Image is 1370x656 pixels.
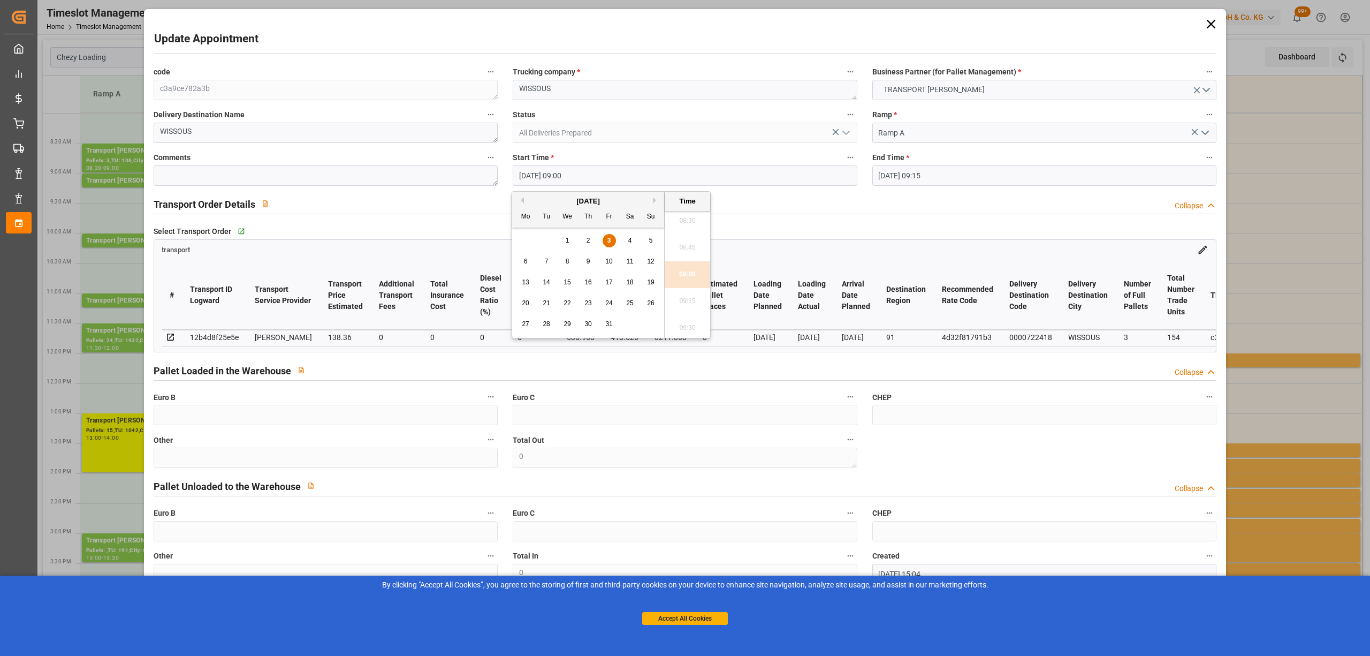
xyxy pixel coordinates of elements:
[582,234,595,247] div: Choose Thursday, October 2nd, 2025
[647,278,654,286] span: 19
[628,237,632,244] span: 4
[603,255,616,268] div: Choose Friday, October 10th, 2025
[942,331,993,344] div: 4d32f81791b3
[872,392,892,403] span: CHEP
[154,226,231,237] span: Select Transport Order
[1175,200,1203,212] div: Collapse
[603,234,616,247] div: Choose Friday, October 3rd, 2025
[644,255,658,268] div: Choose Sunday, October 12th, 2025
[582,276,595,289] div: Choose Thursday, October 16th, 2025
[564,278,570,286] span: 15
[878,261,934,330] th: Destination Region
[154,479,301,494] h2: Pallet Unloaded to the Warehouse
[540,297,553,310] div: Choose Tuesday, October 21st, 2025
[154,435,173,446] span: Other
[540,255,553,268] div: Choose Tuesday, October 7th, 2025
[540,318,553,331] div: Choose Tuesday, October 28th, 2025
[886,331,926,344] div: 91
[154,109,245,120] span: Delivery Destination Name
[301,476,321,496] button: View description
[162,246,190,254] span: transport
[603,297,616,310] div: Choose Friday, October 24th, 2025
[1202,549,1216,563] button: Created
[1202,65,1216,79] button: Business Partner (for Pallet Management) *
[484,549,498,563] button: Other
[162,245,190,253] a: transport
[480,331,501,344] div: 0
[843,549,857,563] button: Total In
[379,331,414,344] div: 0
[1009,331,1052,344] div: 0000722418
[1175,483,1203,494] div: Collapse
[561,318,574,331] div: Choose Wednesday, October 29th, 2025
[695,261,745,330] th: Estimated Pallet Places
[1068,331,1108,344] div: WISSOUS
[484,433,498,447] button: Other
[649,237,653,244] span: 5
[626,299,633,307] span: 25
[543,278,550,286] span: 14
[566,258,569,265] span: 8
[543,299,550,307] span: 21
[162,261,182,330] th: #
[513,80,857,100] textarea: WISSOUS
[626,278,633,286] span: 18
[519,276,532,289] div: Choose Monday, October 13th, 2025
[605,258,612,265] span: 10
[484,150,498,164] button: Comments
[154,123,498,143] textarea: WISSOUS
[934,261,1001,330] th: Recommended Rate Code
[872,152,909,163] span: End Time
[644,297,658,310] div: Choose Sunday, October 26th, 2025
[623,297,637,310] div: Choose Saturday, October 25th, 2025
[154,80,498,100] textarea: c3a9ce782a3b
[872,508,892,519] span: CHEP
[154,31,258,48] h2: Update Appointment
[513,123,857,143] input: Type to search/select
[653,197,659,203] button: Next Month
[605,299,612,307] span: 24
[515,230,661,335] div: month 2025-10
[703,331,737,344] div: 3
[1116,261,1159,330] th: Number of Full Pallets
[745,261,790,330] th: Loading Date Planned
[584,320,591,328] span: 30
[1202,390,1216,404] button: CHEP
[328,331,363,344] div: 138.36
[564,320,570,328] span: 29
[584,299,591,307] span: 23
[512,196,664,207] div: [DATE]
[513,564,857,584] textarea: 0
[605,278,612,286] span: 17
[545,258,549,265] span: 7
[1202,261,1268,330] th: TimeSlot Id
[644,276,658,289] div: Choose Sunday, October 19th, 2025
[644,234,658,247] div: Choose Sunday, October 5th, 2025
[872,123,1216,143] input: Type to search/select
[837,125,853,141] button: open menu
[561,210,574,224] div: We
[513,392,535,403] span: Euro C
[1124,331,1151,344] div: 3
[247,261,320,330] th: Transport Service Provider
[255,331,312,344] div: [PERSON_NAME]
[843,65,857,79] button: Trucking company *
[872,66,1021,78] span: Business Partner (for Pallet Management)
[517,197,524,203] button: Previous Month
[667,196,707,207] div: Time
[513,152,554,163] span: Start Time
[623,255,637,268] div: Choose Saturday, October 11th, 2025
[584,278,591,286] span: 16
[154,197,255,212] h2: Transport Order Details
[561,234,574,247] div: Choose Wednesday, October 1st, 2025
[843,506,857,520] button: Euro C
[522,299,529,307] span: 20
[843,108,857,122] button: Status
[519,210,532,224] div: Mo
[623,234,637,247] div: Choose Saturday, October 4th, 2025
[1167,331,1194,344] div: 154
[513,109,535,120] span: Status
[623,276,637,289] div: Choose Saturday, October 18th, 2025
[519,297,532,310] div: Choose Monday, October 20th, 2025
[540,276,553,289] div: Choose Tuesday, October 14th, 2025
